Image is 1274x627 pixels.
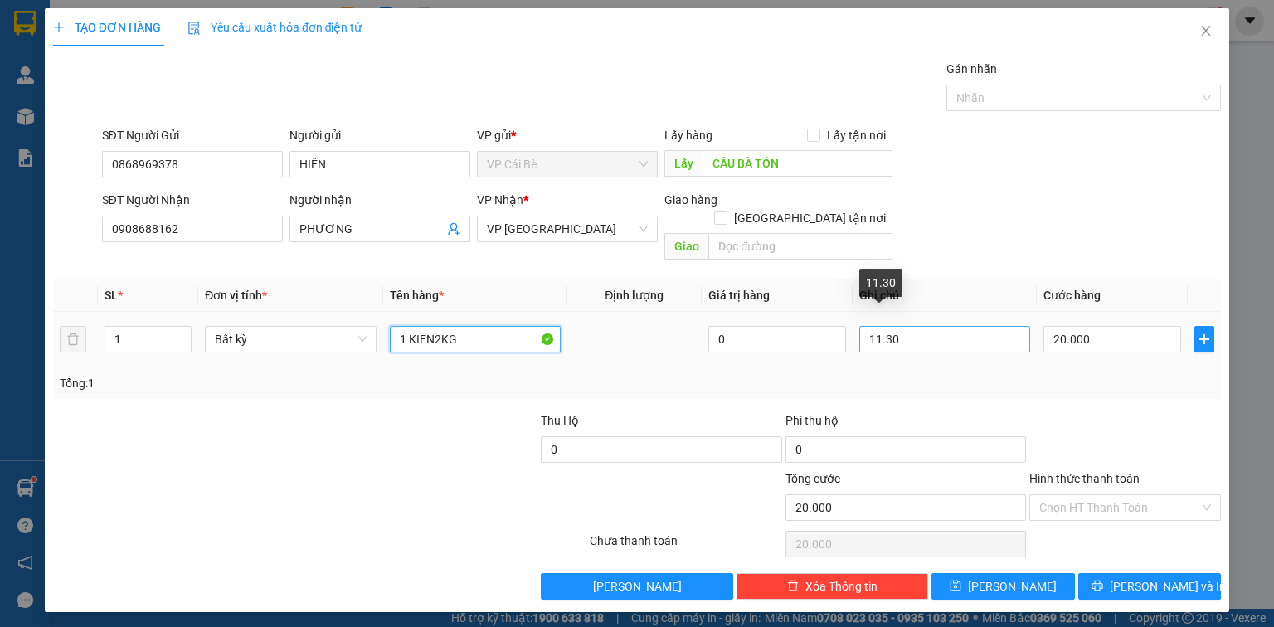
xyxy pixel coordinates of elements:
span: Giao [664,233,708,260]
span: Lấy hàng [664,129,712,142]
div: Người nhận [289,191,470,209]
input: 0 [708,326,846,352]
div: VND [188,27,216,47]
input: Dọc đường [703,150,892,177]
button: [PERSON_NAME] [541,573,732,600]
span: [PERSON_NAME] [968,577,1057,595]
span: close [1199,24,1213,37]
span: Lấy tận nơi [820,126,892,144]
div: SĐT Người Gửi [102,126,283,144]
div: Thu hộ : [124,27,161,68]
div: Người gửi [289,126,470,144]
span: Định lượng [605,289,664,302]
span: Bất kỳ [215,327,366,352]
span: user-add [447,222,460,236]
div: VND [79,27,106,47]
span: Yêu cầu xuất hóa đơn điện tử [187,21,362,34]
input: Ghi Chú [859,326,1030,352]
div: Phí thu hộ [785,411,1026,436]
img: icon [187,22,201,35]
span: [PERSON_NAME] và In [1110,577,1226,595]
button: Close [1183,8,1229,55]
span: Lấy [664,150,703,177]
div: SĐT Người Nhận [102,191,283,209]
span: Tổng cước [785,472,840,485]
span: SL [105,289,118,302]
span: Cước hàng [1043,289,1101,302]
span: VP Nhận [477,193,523,207]
span: Tên hàng [390,289,444,302]
button: printer[PERSON_NAME] và In [1078,573,1222,600]
span: plus [1195,333,1213,346]
div: 1.400.000 [161,27,188,47]
span: Thu Hộ [541,414,579,427]
span: Giao hàng [664,193,717,207]
label: Hình thức thanh toán [1029,472,1140,485]
div: Chưa : [15,27,51,47]
div: Chưa thanh toán [588,532,783,561]
button: delete [60,326,86,352]
span: VP Sài Gòn [487,216,648,241]
div: 11.30 [859,269,902,297]
span: delete [787,580,799,593]
span: [PERSON_NAME] [593,577,682,595]
input: Dọc đường [708,233,892,260]
div: 1.430.000 [51,69,79,90]
div: Tổng phải thu : [15,69,51,131]
span: Giá trị hàng [708,289,770,302]
div: VP gửi [477,126,658,144]
span: plus [53,22,65,33]
button: plus [1194,326,1214,352]
button: save[PERSON_NAME] [931,573,1075,600]
span: VP Cái Bè [487,152,648,177]
input: VD: Bàn, Ghế [390,326,561,352]
span: Xóa Thông tin [805,577,878,595]
span: Đơn vị tính [205,289,267,302]
div: 30.000 [51,27,79,47]
span: printer [1092,580,1103,593]
th: Ghi chú [853,279,1037,312]
label: Gán nhãn [946,62,997,75]
span: save [950,580,961,593]
span: TẠO ĐƠN HÀNG [53,21,161,34]
div: VND [79,69,106,90]
span: [GEOGRAPHIC_DATA] tận nơi [727,209,892,227]
div: Tổng: 1 [60,374,493,392]
button: deleteXóa Thông tin [737,573,928,600]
